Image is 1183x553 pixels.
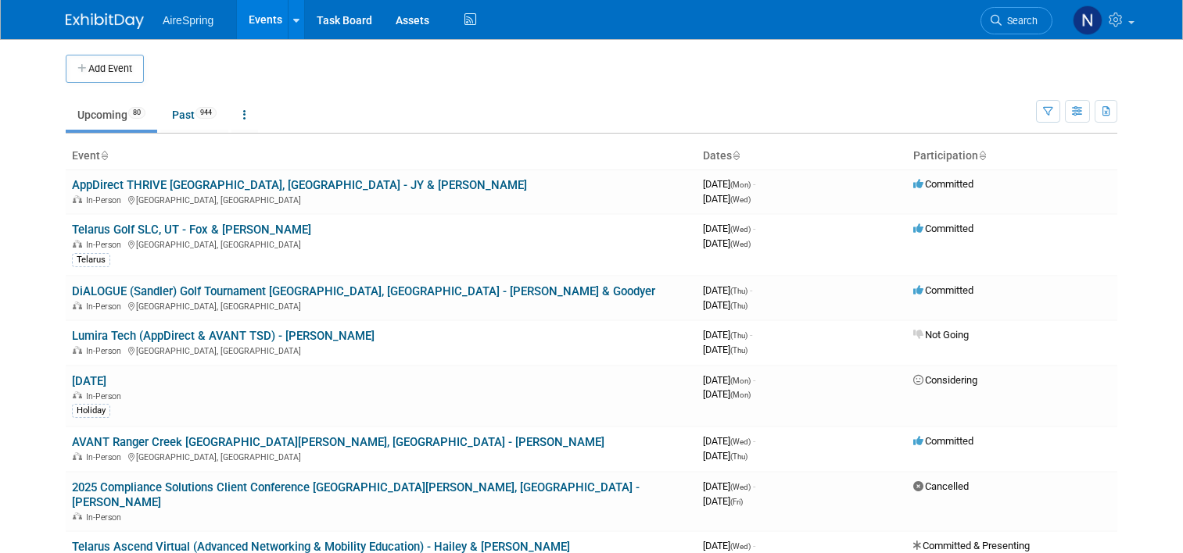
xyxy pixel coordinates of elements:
span: Search [1002,15,1038,27]
span: In-Person [86,195,126,205]
span: 944 [195,107,217,119]
span: (Wed) [730,240,751,248]
span: (Thu) [730,346,747,355]
span: [DATE] [703,435,755,447]
img: In-Person Event [73,240,82,248]
span: (Fri) [730,498,743,506]
a: Sort by Event Name [100,149,108,162]
a: [DATE] [72,374,106,388]
span: [DATE] [703,284,752,296]
th: Event [66,143,697,169]
span: [DATE] [703,344,747,355]
th: Dates [697,143,907,169]
th: Participation [907,143,1117,169]
span: - [753,480,755,492]
span: (Wed) [730,437,751,446]
span: In-Person [86,301,126,312]
span: In-Person [86,346,126,356]
div: [GEOGRAPHIC_DATA], [GEOGRAPHIC_DATA] [72,344,690,356]
span: [DATE] [703,388,751,400]
span: [DATE] [703,450,747,462]
span: Committed & Presenting [913,540,1030,551]
span: In-Person [86,512,126,523]
span: - [750,329,752,341]
span: [DATE] [703,223,755,234]
a: Sort by Participation Type [978,149,986,162]
span: - [753,540,755,551]
span: Committed [913,223,973,234]
span: Not Going [913,329,969,341]
div: Holiday [72,404,110,418]
a: DiALOGUE (Sandler) Golf Tournament [GEOGRAPHIC_DATA], [GEOGRAPHIC_DATA] - [PERSON_NAME] & Goodyer [72,284,655,298]
button: Add Event [66,55,144,83]
div: [GEOGRAPHIC_DATA], [GEOGRAPHIC_DATA] [72,450,690,462]
span: Committed [913,284,973,296]
a: AppDirect THRIVE [GEOGRAPHIC_DATA], [GEOGRAPHIC_DATA] - JY & [PERSON_NAME] [72,178,527,192]
a: Search [980,7,1052,34]
div: [GEOGRAPHIC_DATA], [GEOGRAPHIC_DATA] [72,237,690,250]
img: In-Person Event [73,346,82,354]
img: In-Person Event [73,452,82,460]
span: (Thu) [730,452,747,461]
span: - [753,223,755,234]
span: Cancelled [913,480,969,492]
span: [DATE] [703,480,755,492]
a: Telarus Golf SLC, UT - Fox & [PERSON_NAME] [72,223,311,237]
span: [DATE] [703,374,755,386]
span: (Wed) [730,542,751,551]
a: Upcoming80 [66,100,157,130]
img: In-Person Event [73,512,82,520]
span: [DATE] [703,329,752,341]
span: [DATE] [703,495,743,507]
a: 2025 Compliance Solutions Client Conference [GEOGRAPHIC_DATA][PERSON_NAME], [GEOGRAPHIC_DATA] - [... [72,480,640,509]
span: Considering [913,374,977,386]
span: (Mon) [730,180,751,189]
span: [DATE] [703,178,755,190]
img: ExhibitDay [66,13,144,29]
span: - [753,178,755,190]
a: Lumira Tech (AppDirect & AVANT TSD) - [PERSON_NAME] [72,329,375,343]
span: (Mon) [730,376,751,385]
span: - [750,284,752,296]
span: (Thu) [730,287,747,295]
img: In-Person Event [73,195,82,203]
img: In-Person Event [73,391,82,399]
span: Committed [913,178,973,190]
span: In-Person [86,452,126,462]
a: AVANT Ranger Creek [GEOGRAPHIC_DATA][PERSON_NAME], [GEOGRAPHIC_DATA] - [PERSON_NAME] [72,435,604,449]
span: - [753,435,755,447]
img: In-Person Event [73,301,82,309]
img: Natalie Pyron [1073,5,1102,35]
div: [GEOGRAPHIC_DATA], [GEOGRAPHIC_DATA] [72,193,690,205]
span: (Wed) [730,483,751,491]
span: - [753,374,755,386]
span: In-Person [86,391,126,401]
span: (Thu) [730,301,747,310]
span: AireSpring [163,14,213,27]
a: Sort by Start Date [732,149,740,162]
div: [GEOGRAPHIC_DATA], [GEOGRAPHIC_DATA] [72,299,690,312]
span: 80 [128,107,145,119]
span: [DATE] [703,193,751,205]
span: (Wed) [730,225,751,234]
span: (Wed) [730,195,751,204]
span: (Thu) [730,331,747,340]
div: Telarus [72,253,110,267]
span: [DATE] [703,540,755,551]
span: In-Person [86,240,126,250]
span: (Mon) [730,391,751,399]
span: [DATE] [703,299,747,311]
a: Past944 [160,100,228,130]
span: Committed [913,435,973,447]
span: [DATE] [703,237,751,249]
